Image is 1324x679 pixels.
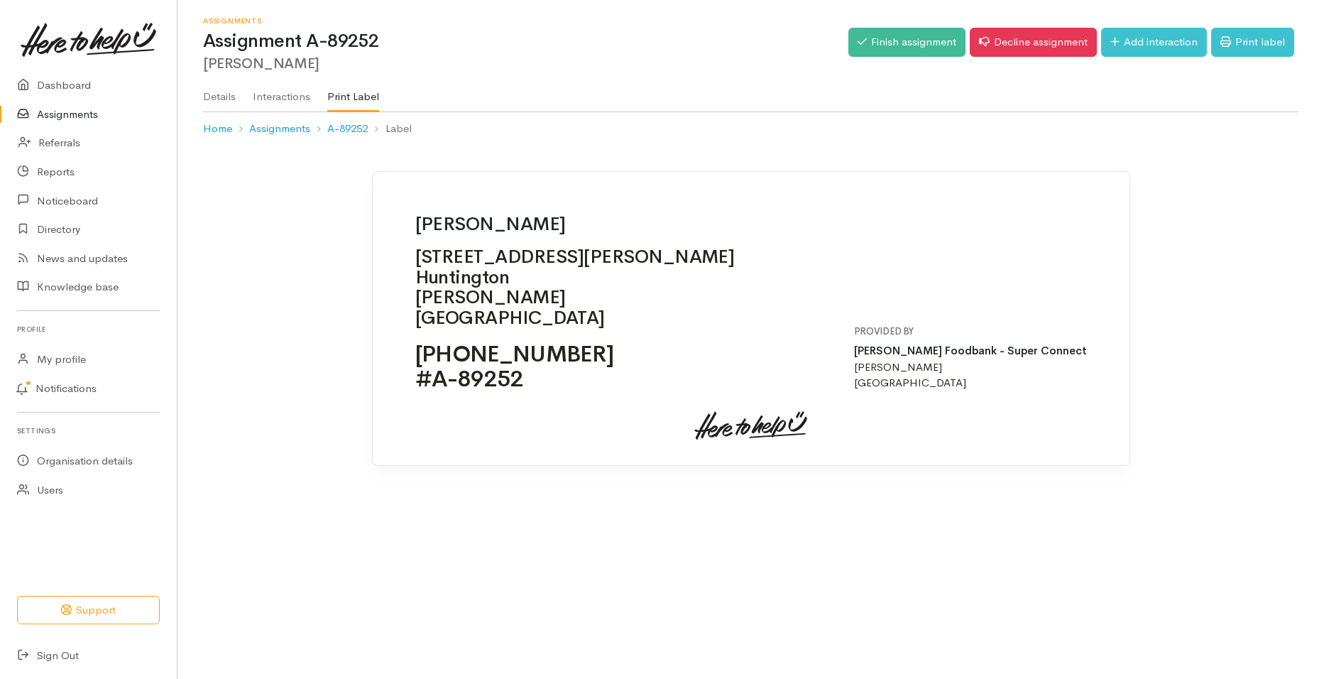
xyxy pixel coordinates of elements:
[253,72,310,112] a: Interactions
[848,28,965,57] a: Finish assignment
[415,342,735,391] p: [PHONE_NUMBER] #A-89252
[17,320,160,339] h6: Profile
[203,17,848,25] h6: Assignments
[203,56,848,72] h2: [PERSON_NAME]
[415,214,735,235] h1: [PERSON_NAME]
[203,72,236,112] a: Details
[368,121,411,137] li: Label
[203,121,232,137] a: Home
[854,344,1087,357] strong: [PERSON_NAME] Foodbank - Super Connect
[327,121,368,137] a: A-89252
[17,596,160,625] button: Support
[203,31,848,52] h1: Assignment A-89252
[249,121,310,137] a: Assignments
[415,247,735,328] p: [STREET_ADDRESS][PERSON_NAME] Huntington [PERSON_NAME] [GEOGRAPHIC_DATA]
[854,327,1087,337] h5: Provided by
[327,72,379,113] a: Print Label
[970,28,1097,57] a: Decline assignment
[1211,28,1294,57] a: Print label
[1101,28,1207,57] a: Add interaction
[694,411,808,440] img: heretohelpu.svg
[17,421,160,440] h6: Settings
[854,343,1087,391] p: [PERSON_NAME] [GEOGRAPHIC_DATA]
[203,112,1298,146] nav: breadcrumb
